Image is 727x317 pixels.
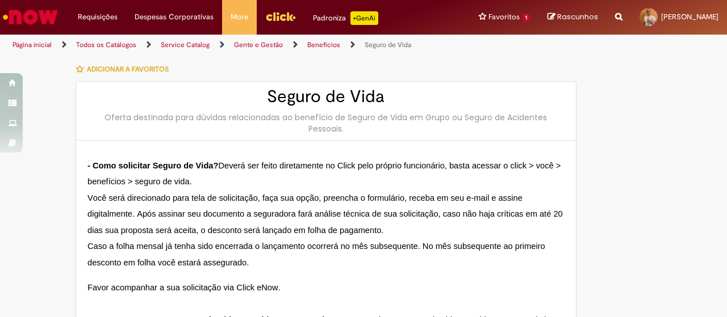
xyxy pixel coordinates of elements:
span: - Como solicitar Seguro de Vida? [87,161,218,170]
span: Favoritos [488,11,520,23]
a: Rascunhos [548,12,598,23]
div: Padroniza [313,11,378,25]
span: 1 [522,13,530,23]
a: Seguro de Vida [365,40,411,49]
h2: Seguro de Vida [87,87,565,106]
a: Todos os Catálogos [76,40,136,49]
span: . [278,283,281,292]
span: Você será direcionado para tela de solicitação, faça sua opção, preencha o formulário, receba em ... [87,193,565,235]
span: Favor acompanhar a sua solicitação via Click e [87,283,261,292]
span: Now [261,283,278,293]
span: Deverá ser feito diretamente no Click pelo próprio funcionário, basta acessar o click > você > be... [87,161,563,187]
ul: Trilhas de página [9,35,476,56]
p: +GenAi [350,11,378,25]
button: Adicionar a Favoritos [76,57,175,81]
span: Despesas Corporativas [135,11,214,23]
span: More [231,11,248,23]
span: Caso a folha mensal já tenha sido encerrada o lançamento ocorrerá no mês subsequente. No mês subs... [87,242,548,267]
a: Gente e Gestão [234,40,283,49]
a: Página inicial [12,40,52,49]
img: click_logo_yellow_360x200.png [265,8,296,25]
span: Requisições [78,11,118,23]
span: Adicionar a Favoritos [87,65,169,74]
img: ServiceNow [1,6,60,28]
div: Oferta destinada para dúvidas relacionadas ao benefício de Seguro de Vida em Grupo ou Seguro de A... [87,112,565,134]
a: Service Catalog [161,40,210,49]
span: Rascunhos [557,11,598,22]
a: Benefícios [307,40,340,49]
span: [PERSON_NAME] [661,12,718,22]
